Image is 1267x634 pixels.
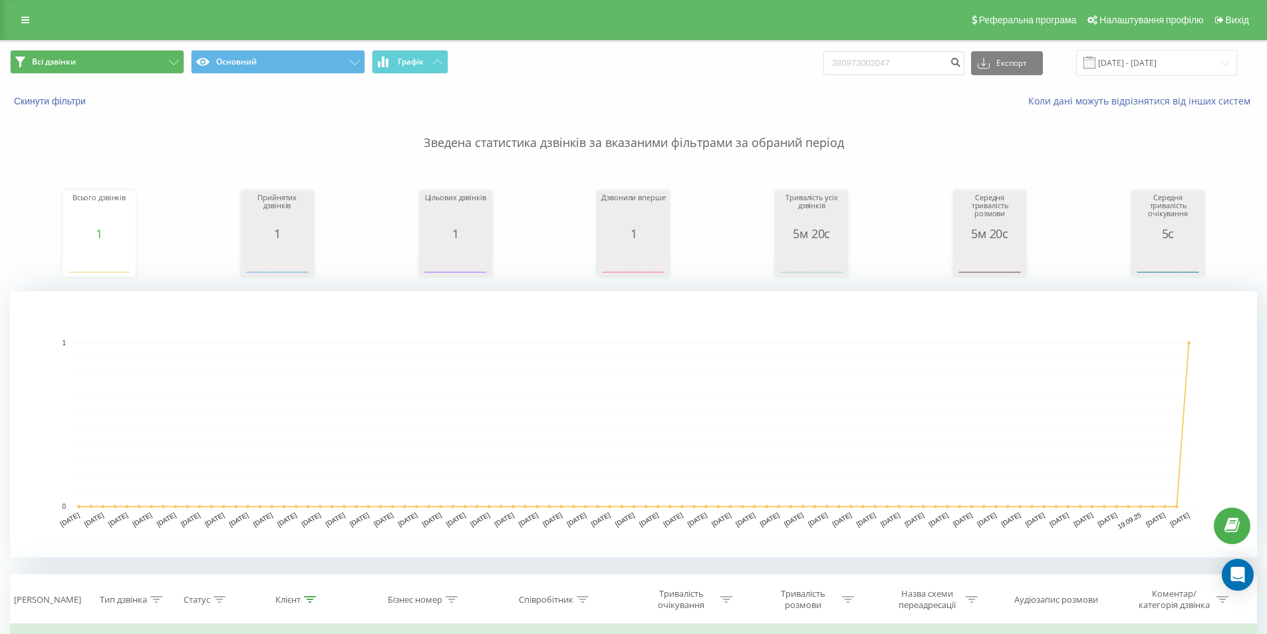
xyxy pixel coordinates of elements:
text: [DATE] [614,511,636,528]
div: Тип дзвінка [100,594,147,605]
div: Дзвонили вперше [600,194,666,227]
text: [DATE] [228,511,250,528]
text: [DATE] [879,511,901,528]
text: [DATE] [180,511,202,528]
div: Коментар/категорія дзвінка [1135,588,1213,611]
svg: A chart. [422,240,489,280]
text: [DATE] [421,511,443,528]
text: [DATE] [204,511,225,528]
text: [DATE] [1145,511,1167,528]
text: [DATE] [349,511,370,528]
div: 5м 20с [778,227,845,240]
text: [DATE] [1097,511,1119,528]
text: [DATE] [396,511,418,528]
a: Коли дані можуть відрізнятися вiд інших систем [1028,94,1257,107]
text: [DATE] [952,511,974,528]
button: Графік [372,50,448,74]
text: [DATE] [638,511,660,528]
text: [DATE] [107,511,129,528]
text: [DATE] [372,511,394,528]
text: [DATE] [903,511,925,528]
text: [DATE] [807,511,829,528]
text: [DATE] [469,511,491,528]
text: [DATE] [276,511,298,528]
div: Клієнт [275,594,301,605]
div: [PERSON_NAME] [14,594,81,605]
div: 5м 20с [956,227,1023,240]
div: Середня тривалість розмови [956,194,1023,227]
text: [DATE] [831,511,853,528]
text: [DATE] [83,511,105,528]
text: [DATE] [1048,511,1070,528]
text: [DATE] [565,511,587,528]
div: Аудіозапис розмови [1014,594,1098,605]
text: [DATE] [131,511,153,528]
text: [DATE] [928,511,950,528]
svg: A chart. [778,240,845,280]
div: 5с [1135,227,1201,240]
text: [DATE] [1169,511,1191,528]
text: [DATE] [156,511,178,528]
p: Зведена статистика дзвінків за вказаними фільтрами за обраний період [10,108,1257,152]
text: [DATE] [759,511,781,528]
text: [DATE] [252,511,274,528]
text: 0 [62,503,66,510]
div: 1 [244,227,311,240]
div: Тривалість розмови [768,588,839,611]
text: [DATE] [1000,511,1022,528]
text: [DATE] [734,511,756,528]
span: Реферальна програма [979,15,1077,25]
button: Експорт [971,51,1043,75]
text: [DATE] [662,511,684,528]
button: Скинути фільтри [10,95,92,107]
div: Тривалість усіх дзвінків [778,194,845,227]
div: 1 [422,227,489,240]
text: [DATE] [710,511,732,528]
button: Всі дзвінки [10,50,184,74]
text: 1 [62,339,66,347]
div: Бізнес номер [388,594,442,605]
div: A chart. [244,240,311,280]
div: Назва схеми переадресації [891,588,962,611]
text: [DATE] [1024,511,1046,528]
div: 1 [600,227,666,240]
span: Вихід [1226,15,1249,25]
text: [DATE] [855,511,877,528]
span: Графік [398,57,424,67]
text: [DATE] [445,511,467,528]
svg: A chart. [956,240,1023,280]
div: 1 [66,227,132,240]
div: Тривалість очікування [646,588,717,611]
text: [DATE] [976,511,998,528]
text: [DATE] [590,511,612,528]
div: Статус [184,594,210,605]
button: Основний [191,50,365,74]
text: [DATE] [59,511,81,528]
div: Співробітник [519,594,573,605]
div: Open Intercom Messenger [1222,559,1254,591]
input: Пошук за номером [823,51,964,75]
text: [DATE] [300,511,322,528]
text: [DATE] [493,511,515,528]
text: [DATE] [1072,511,1094,528]
svg: A chart. [10,291,1257,557]
text: [DATE] [325,511,347,528]
div: Всього дзвінків [66,194,132,227]
div: Цільових дзвінків [422,194,489,227]
text: [DATE] [783,511,805,528]
span: Всі дзвінки [32,57,76,67]
div: Середня тривалість очікування [1135,194,1201,227]
svg: A chart. [600,240,666,280]
div: Прийнятих дзвінків [244,194,311,227]
text: [DATE] [541,511,563,528]
svg: A chart. [1135,240,1201,280]
svg: A chart. [66,240,132,280]
text: 19.09.25 [1116,511,1143,530]
span: Налаштування профілю [1099,15,1203,25]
